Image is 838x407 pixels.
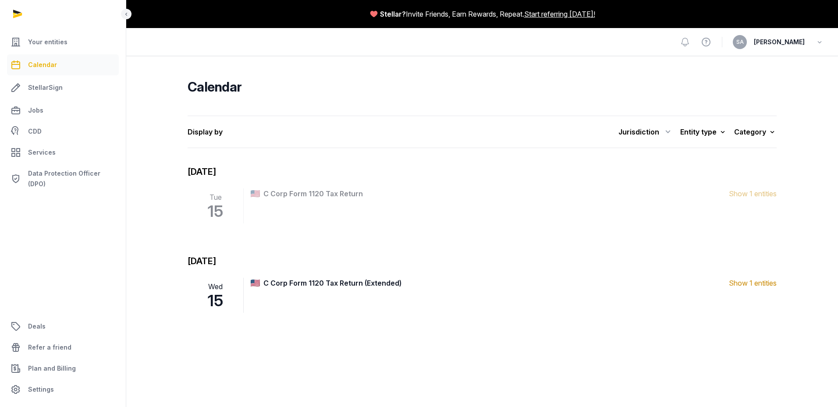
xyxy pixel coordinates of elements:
[191,192,240,202] span: Tue
[7,54,119,75] a: Calendar
[7,337,119,358] a: Refer a friend
[734,126,777,138] div: Category
[524,9,595,19] a: Start referring [DATE]!
[191,281,240,292] span: Wed
[263,188,729,199] span: C Corp Form 1120 Tax Return
[28,105,43,116] span: Jobs
[733,35,747,49] button: SA
[263,278,729,288] span: C Corp Form 1120 Tax Return (Extended)
[380,9,406,19] span: Stellar?
[188,166,777,178] p: [DATE]
[28,60,57,70] span: Calendar
[7,379,119,400] a: Settings
[7,100,119,121] a: Jobs
[7,165,119,193] a: Data Protection Officer (DPO)
[7,77,119,98] a: StellarSign
[191,202,240,220] span: 15
[7,123,119,140] a: CDD
[729,188,777,199] span: Show 1 entities
[28,147,56,158] span: Services
[729,278,777,288] span: Show 1 entities
[28,37,67,47] span: Your entities
[736,39,744,45] span: SA
[7,358,119,379] a: Plan and Billing
[28,342,71,353] span: Refer a friend
[28,168,115,189] span: Data Protection Officer (DPO)
[28,321,46,332] span: Deals
[188,255,777,267] p: [DATE]
[28,363,76,374] span: Plan and Billing
[188,125,335,139] p: Display by
[188,79,777,95] h2: Calendar
[680,126,727,138] div: Entity type
[28,384,54,395] span: Settings
[28,126,42,137] span: CDD
[7,32,119,53] a: Your entities
[618,125,673,139] div: Jurisdiction
[28,82,63,93] span: StellarSign
[191,292,240,309] span: 15
[7,142,119,163] a: Services
[7,316,119,337] a: Deals
[754,37,805,47] span: [PERSON_NAME]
